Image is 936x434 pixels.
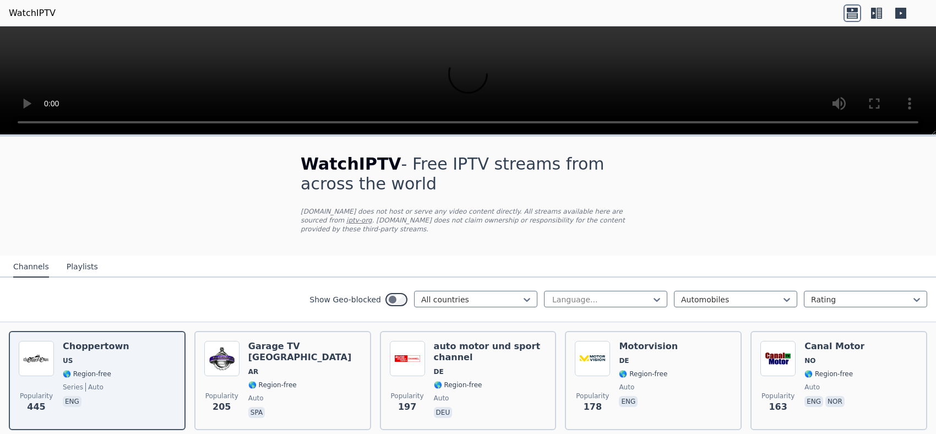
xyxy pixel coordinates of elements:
p: spa [248,407,265,418]
span: 🌎 Region-free [434,381,482,389]
img: Motorvision [575,341,610,376]
span: 205 [213,400,231,414]
button: Channels [13,257,49,278]
img: Garage TV Latin America [204,341,240,376]
span: auto [434,394,449,403]
span: auto [804,383,820,392]
h6: Choppertown [63,341,129,352]
span: series [63,383,83,392]
img: auto motor und sport channel [390,341,425,376]
label: Show Geo-blocked [309,294,381,305]
h1: - Free IPTV streams from across the world [301,154,635,194]
span: 178 [584,400,602,414]
span: 🌎 Region-free [804,370,853,378]
p: eng [619,396,638,407]
span: 🌎 Region-free [619,370,667,378]
span: Popularity [391,392,424,400]
a: iptv-org [346,216,372,224]
span: Popularity [761,392,794,400]
img: Canal Motor [760,341,796,376]
span: WatchIPTV [301,154,401,173]
span: NO [804,356,815,365]
img: Choppertown [19,341,54,376]
span: AR [248,367,259,376]
span: Popularity [205,392,238,400]
span: US [63,356,73,365]
span: 🌎 Region-free [248,381,297,389]
span: Popularity [576,392,609,400]
span: DE [434,367,444,376]
p: eng [63,396,81,407]
span: DE [619,356,629,365]
p: eng [804,396,823,407]
span: Popularity [20,392,53,400]
h6: Canal Motor [804,341,864,352]
span: 445 [27,400,45,414]
span: 🌎 Region-free [63,370,111,378]
h6: auto motor und sport channel [434,341,547,363]
span: 163 [769,400,787,414]
span: auto [619,383,634,392]
button: Playlists [67,257,98,278]
a: WatchIPTV [9,7,56,20]
span: auto [85,383,104,392]
p: [DOMAIN_NAME] does not host or serve any video content directly. All streams available here are s... [301,207,635,234]
h6: Garage TV [GEOGRAPHIC_DATA] [248,341,361,363]
p: deu [434,407,453,418]
h6: Motorvision [619,341,678,352]
p: nor [825,396,845,407]
span: 197 [398,400,416,414]
span: auto [248,394,264,403]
